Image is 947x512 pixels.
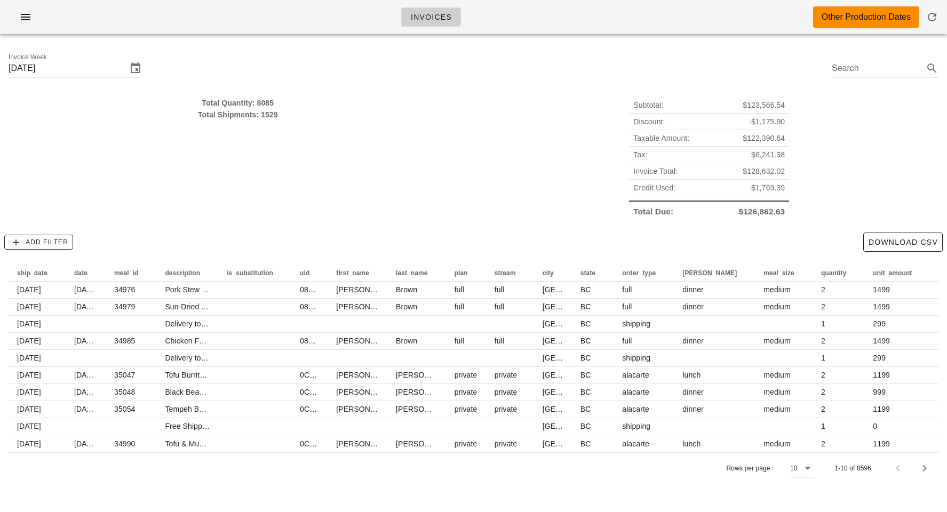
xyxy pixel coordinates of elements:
th: ship_date: Not sorted. Activate to sort ascending. [9,265,66,282]
div: 1-10 of 8596 [834,463,871,473]
span: first_name [336,269,369,277]
span: [DATE] [17,319,41,328]
span: $6,241.38 [751,149,785,161]
span: unit_amount [873,269,912,277]
th: state: Not sorted. Activate to sort ascending. [572,265,614,282]
span: 08HtNpkyZMdaNfog0j35Lis5a8L2 [300,302,413,311]
span: medium [763,302,790,311]
span: Tempeh Buddha Bowl [165,405,238,413]
span: dinner [682,285,704,294]
span: [PERSON_NAME] [336,405,398,413]
span: last_name [396,269,428,277]
span: shipping [622,422,650,430]
span: [DATE] [74,302,98,311]
span: [GEOGRAPHIC_DATA] [543,285,621,294]
span: Discount: [633,116,665,127]
span: full [622,302,632,311]
span: [DATE] [74,371,98,379]
span: [PERSON_NAME] [336,388,398,396]
span: [PERSON_NAME] [336,302,398,311]
span: Tofu & Mushroom Meatballs with Brown Rice [165,439,315,448]
span: 34985 [114,337,135,345]
span: dinner [682,405,704,413]
span: medium [763,439,790,448]
span: Tofu Burrito Bowl [165,371,222,379]
button: Next page [915,459,934,478]
span: Download CSV [868,238,938,246]
span: Delivery to [GEOGRAPHIC_DATA] (V5N 1R4) [165,319,320,328]
th: city: Not sorted. Activate to sort ascending. [534,265,572,282]
span: full [455,337,464,345]
span: 1499 [873,302,890,311]
span: private [455,439,478,448]
span: BC [580,388,591,396]
span: 08HtNpkyZMdaNfog0j35Lis5a8L2 [300,285,413,294]
span: 2 [821,302,825,311]
span: dinner [682,337,704,345]
span: 0CPbjXnbm9gzHBT5WGOR4twSxIg1 [300,405,427,413]
span: full [455,285,464,294]
span: Free Shipping [165,422,212,430]
span: lunch [682,371,701,379]
div: 10 [790,463,797,473]
span: $126,862.63 [739,206,785,218]
span: 1199 [873,439,890,448]
span: 1 [821,422,825,430]
span: dinner [682,388,704,396]
span: 999 [873,388,886,396]
span: [PERSON_NAME] [336,439,398,448]
span: 0CPbjXnbm9gzHBT5WGOR4twSxIg1 [300,371,427,379]
span: BC [580,285,591,294]
span: shipping [622,354,650,362]
span: stream [495,269,516,277]
span: alacarte [622,405,649,413]
span: 2 [821,337,825,345]
th: description: Not sorted. Activate to sort ascending. [156,265,218,282]
span: medium [763,337,790,345]
span: 2 [821,371,825,379]
span: Add Filter [9,237,68,247]
span: [DATE] [74,285,98,294]
span: shipping [622,319,650,328]
span: is_substitution [227,269,273,277]
span: full [495,337,504,345]
span: BC [580,405,591,413]
span: 1 [821,319,825,328]
span: 1 [821,354,825,362]
span: city [543,269,554,277]
th: plan: Not sorted. Activate to sort ascending. [446,265,486,282]
span: 299 [873,354,886,362]
span: Delivery to [GEOGRAPHIC_DATA] (V5N 1R4) [165,354,320,362]
th: tod: Not sorted. Activate to sort ascending. [674,265,755,282]
span: -$1,769.39 [749,182,785,194]
div: 10Rows per page: [790,460,814,477]
span: plan [455,269,468,277]
span: BC [580,422,591,430]
span: Credit Used: [633,182,675,194]
span: [DATE] [74,405,98,413]
div: Total Shipments: 1529 [9,109,467,121]
span: quantity [821,269,846,277]
span: medium [763,285,790,294]
span: [PERSON_NAME] [396,439,458,448]
span: [PERSON_NAME] [396,405,458,413]
span: Brown [396,285,417,294]
th: unit_amount: Not sorted. Activate to sort ascending. [864,265,930,282]
span: 1199 [873,405,890,413]
span: ship_date [17,269,47,277]
span: 34979 [114,302,135,311]
span: 34990 [114,439,135,448]
div: Rows per page: [727,453,815,484]
th: date: Not sorted. Activate to sort ascending. [66,265,106,282]
span: Sun-Dried Tomato Shrimp with Roasted Sweet Potato [165,302,345,311]
span: [PERSON_NAME] [396,388,458,396]
span: BC [580,354,591,362]
span: Subtotal: [633,99,663,111]
span: Black Bean Veggie Burger [165,388,253,396]
span: Brown [396,337,417,345]
span: [GEOGRAPHIC_DATA] [543,302,621,311]
label: Invoice Week [9,53,47,61]
span: uid [300,269,309,277]
span: BC [580,371,591,379]
span: BC [580,319,591,328]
